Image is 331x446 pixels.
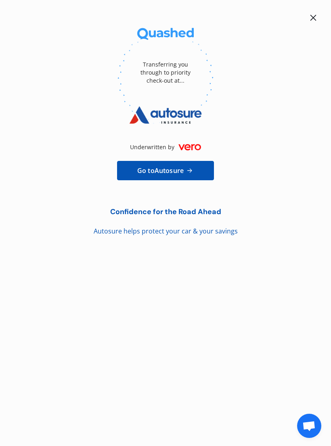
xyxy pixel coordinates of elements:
img: Autosure.webp [117,97,214,133]
a: Go toAutosure [117,161,214,180]
img: vero.846f3818e7165190e64a.webp [178,144,201,150]
div: Confidence for the Road Ahead [94,208,238,216]
div: Autosure helps protect your car & your savings [94,226,238,237]
span: Go to Autosure [137,166,184,175]
div: Transferring you through to priority check-out at... [133,48,198,97]
div: Open chat [297,414,321,438]
div: Underwritten by [10,143,321,151]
